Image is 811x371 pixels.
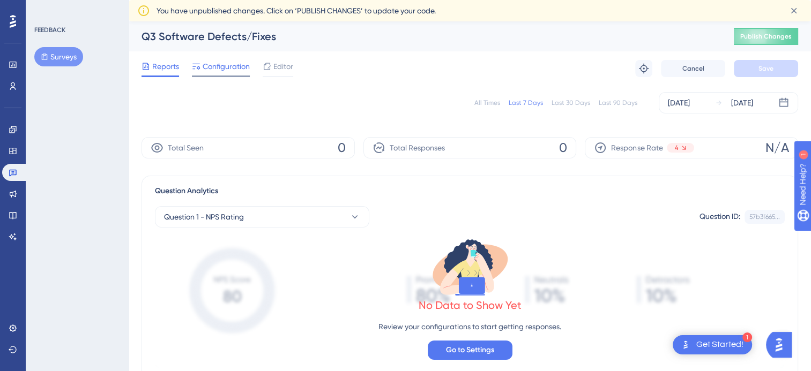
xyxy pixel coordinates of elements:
span: 0 [559,139,567,156]
div: Last 7 Days [509,99,543,107]
span: Question Analytics [155,185,218,198]
span: Go to Settings [446,344,494,357]
button: Question 1 - NPS Rating [155,206,369,228]
span: Cancel [682,64,704,73]
span: Configuration [203,60,250,73]
span: Reports [152,60,179,73]
div: Last 30 Days [552,99,590,107]
button: Surveys [34,47,83,66]
div: FEEDBACK [34,26,65,34]
span: Response Rate [611,141,663,154]
span: Total Responses [390,141,445,154]
div: 1 [742,332,752,342]
div: All Times [474,99,500,107]
span: N/A [765,139,789,156]
div: 1 [75,5,78,14]
span: 0 [338,139,346,156]
p: Review your configurations to start getting responses. [378,320,561,333]
div: Question ID: [700,210,740,224]
span: You have unpublished changes. Click on ‘PUBLISH CHANGES’ to update your code. [157,4,436,17]
span: 4 [674,143,678,152]
button: Go to Settings [428,340,512,360]
div: Last 90 Days [599,99,637,107]
div: Open Get Started! checklist, remaining modules: 1 [673,335,752,354]
div: No Data to Show Yet [419,298,522,313]
span: Total Seen [168,141,204,154]
img: launcher-image-alternative-text [679,338,692,351]
div: Q3 Software Defects/Fixes [142,29,707,44]
span: Question 1 - NPS Rating [164,210,244,223]
div: [DATE] [731,96,753,109]
div: 57b3f665... [749,213,780,221]
span: Editor [273,60,293,73]
button: Save [734,60,798,77]
span: Publish Changes [740,32,792,41]
span: Need Help? [25,3,67,16]
div: Get Started! [696,339,743,351]
button: Cancel [661,60,725,77]
button: Publish Changes [734,28,798,45]
iframe: UserGuiding AI Assistant Launcher [766,329,798,361]
div: [DATE] [668,96,690,109]
span: Save [758,64,773,73]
